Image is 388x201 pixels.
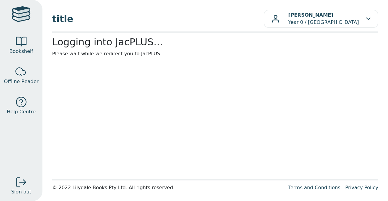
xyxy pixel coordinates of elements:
a: Privacy Policy [345,185,378,190]
button: [PERSON_NAME]Year 0 / [GEOGRAPHIC_DATA] [264,10,378,28]
p: Please wait while we redirect you to JacPLUS [52,50,378,57]
b: [PERSON_NAME] [288,12,333,18]
span: Sign out [11,188,31,196]
div: © 2022 Lilydale Books Pty Ltd. All rights reserved. [52,184,283,191]
span: Help Centre [7,108,35,115]
span: Offline Reader [4,78,38,85]
span: Bookshelf [9,48,33,55]
a: Terms and Conditions [288,185,340,190]
h2: Logging into JacPLUS... [52,36,378,48]
p: Year 0 / [GEOGRAPHIC_DATA] [288,11,359,26]
span: title [52,12,264,26]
